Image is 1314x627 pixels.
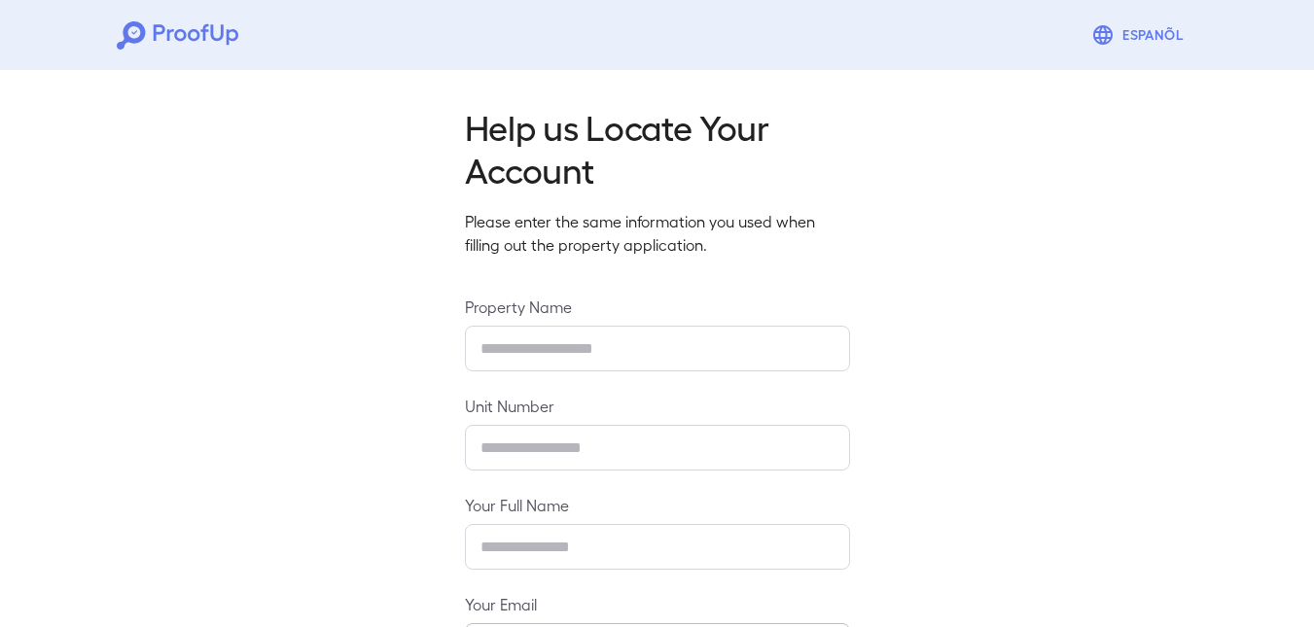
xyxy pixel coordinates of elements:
[465,105,850,191] h2: Help us Locate Your Account
[1083,16,1197,54] button: Espanõl
[465,296,850,318] label: Property Name
[465,395,850,417] label: Unit Number
[465,593,850,615] label: Your Email
[465,494,850,516] label: Your Full Name
[465,210,850,257] p: Please enter the same information you used when filling out the property application.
